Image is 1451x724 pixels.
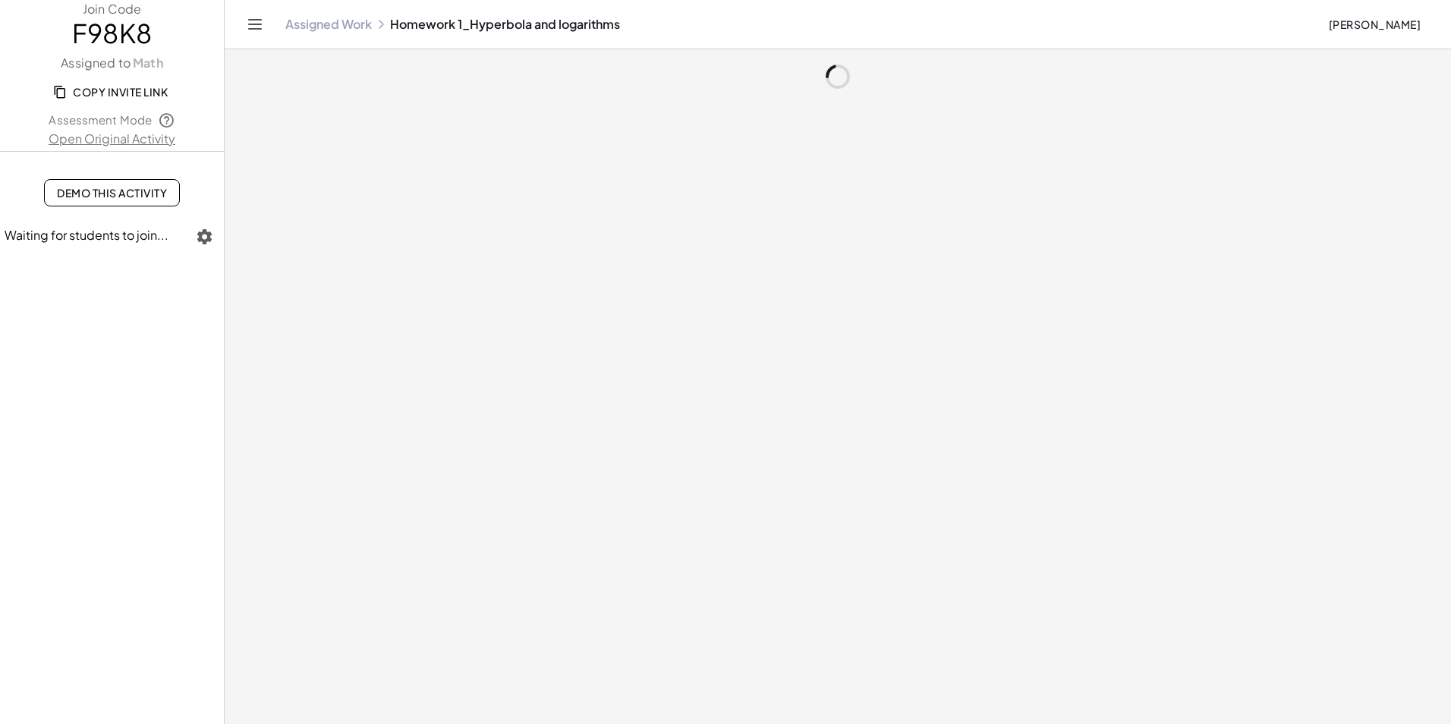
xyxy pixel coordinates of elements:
button: Toggle navigation [243,12,267,36]
span: [PERSON_NAME] [1328,17,1421,31]
span: Copy Invite Link [56,85,168,99]
span: Waiting for students to join... [5,227,168,243]
a: Demo This Activity [44,179,180,206]
label: Assigned to [61,55,162,72]
a: Assigned Work [285,17,372,32]
span: Demo This Activity [57,186,167,200]
a: Math [131,55,163,72]
button: [PERSON_NAME] [1316,11,1433,38]
button: Copy Invite Link [44,78,180,105]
